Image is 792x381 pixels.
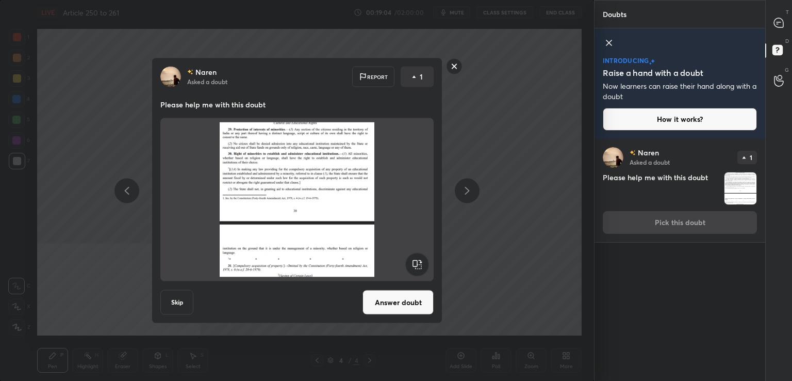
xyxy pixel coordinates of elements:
[603,172,720,205] h4: Please help me with this doubt
[595,139,765,381] div: grid
[187,77,227,86] p: Asked a doubt
[603,81,757,102] p: Now learners can raise their hand along with a doubt
[603,108,757,131] button: How it works?
[195,68,217,76] p: Naren
[595,1,635,28] p: Doubts
[603,147,623,168] img: b7d349f71d3744cf8e9ff3ed01643968.jpg
[785,37,789,45] p: D
[750,154,752,161] p: 1
[173,122,421,277] img: 1756693893Q1B968.png
[786,8,789,16] p: T
[638,149,659,157] p: Naren
[362,290,434,315] button: Answer doubt
[420,72,423,82] p: 1
[785,66,789,74] p: G
[630,158,670,166] p: Asked a doubt
[724,172,756,204] img: 1756693893Q1B968.png
[160,290,193,315] button: Skip
[649,62,652,65] img: small-star.76a44327.svg
[352,67,394,87] div: Report
[187,69,193,75] img: no-rating-badge.077c3623.svg
[603,57,649,63] p: introducing
[630,150,636,156] img: no-rating-badge.077c3623.svg
[160,100,434,110] p: Please help me with this doubt
[160,67,181,87] img: b7d349f71d3744cf8e9ff3ed01643968.jpg
[651,59,655,63] img: large-star.026637fe.svg
[603,67,703,79] h5: Raise a hand with a doubt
